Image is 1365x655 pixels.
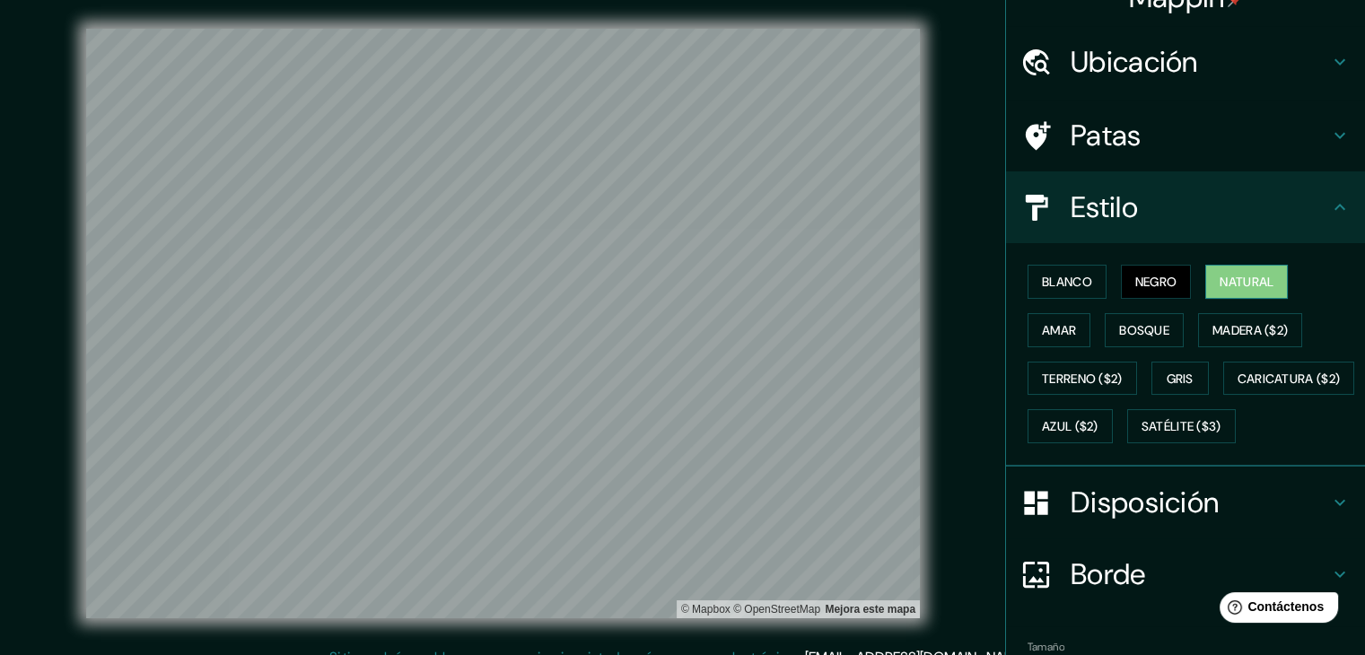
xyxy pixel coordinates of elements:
[1028,640,1064,654] font: Tamaño
[1006,171,1365,243] div: Estilo
[1071,117,1142,154] font: Patas
[1127,409,1236,443] button: Satélite ($3)
[1006,100,1365,171] div: Patas
[1028,409,1113,443] button: Azul ($2)
[681,603,731,616] font: © Mapbox
[1042,371,1123,387] font: Terreno ($2)
[1212,322,1288,338] font: Madera ($2)
[1220,274,1273,290] font: Natural
[1006,26,1365,98] div: Ubicación
[1105,313,1184,347] button: Bosque
[1042,274,1092,290] font: Blanco
[1028,313,1090,347] button: Amar
[1006,467,1365,538] div: Disposición
[1135,274,1177,290] font: Negro
[825,603,915,616] a: Comentarios sobre el mapa
[1142,419,1221,435] font: Satélite ($3)
[1071,43,1198,81] font: Ubicación
[1042,419,1098,435] font: Azul ($2)
[1205,585,1345,635] iframe: Lanzador de widgets de ayuda
[733,603,820,616] a: Mapa de calles abierto
[1028,265,1107,299] button: Blanco
[1028,362,1137,396] button: Terreno ($2)
[1071,188,1138,226] font: Estilo
[1119,322,1169,338] font: Bosque
[1121,265,1192,299] button: Negro
[1223,362,1355,396] button: Caricatura ($2)
[1071,484,1219,521] font: Disposición
[1071,555,1146,593] font: Borde
[825,603,915,616] font: Mejora este mapa
[681,603,731,616] a: Mapbox
[1167,371,1194,387] font: Gris
[1006,538,1365,610] div: Borde
[86,29,920,618] canvas: Mapa
[1198,313,1302,347] button: Madera ($2)
[1205,265,1288,299] button: Natural
[1238,371,1341,387] font: Caricatura ($2)
[733,603,820,616] font: © OpenStreetMap
[1042,322,1076,338] font: Amar
[1151,362,1209,396] button: Gris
